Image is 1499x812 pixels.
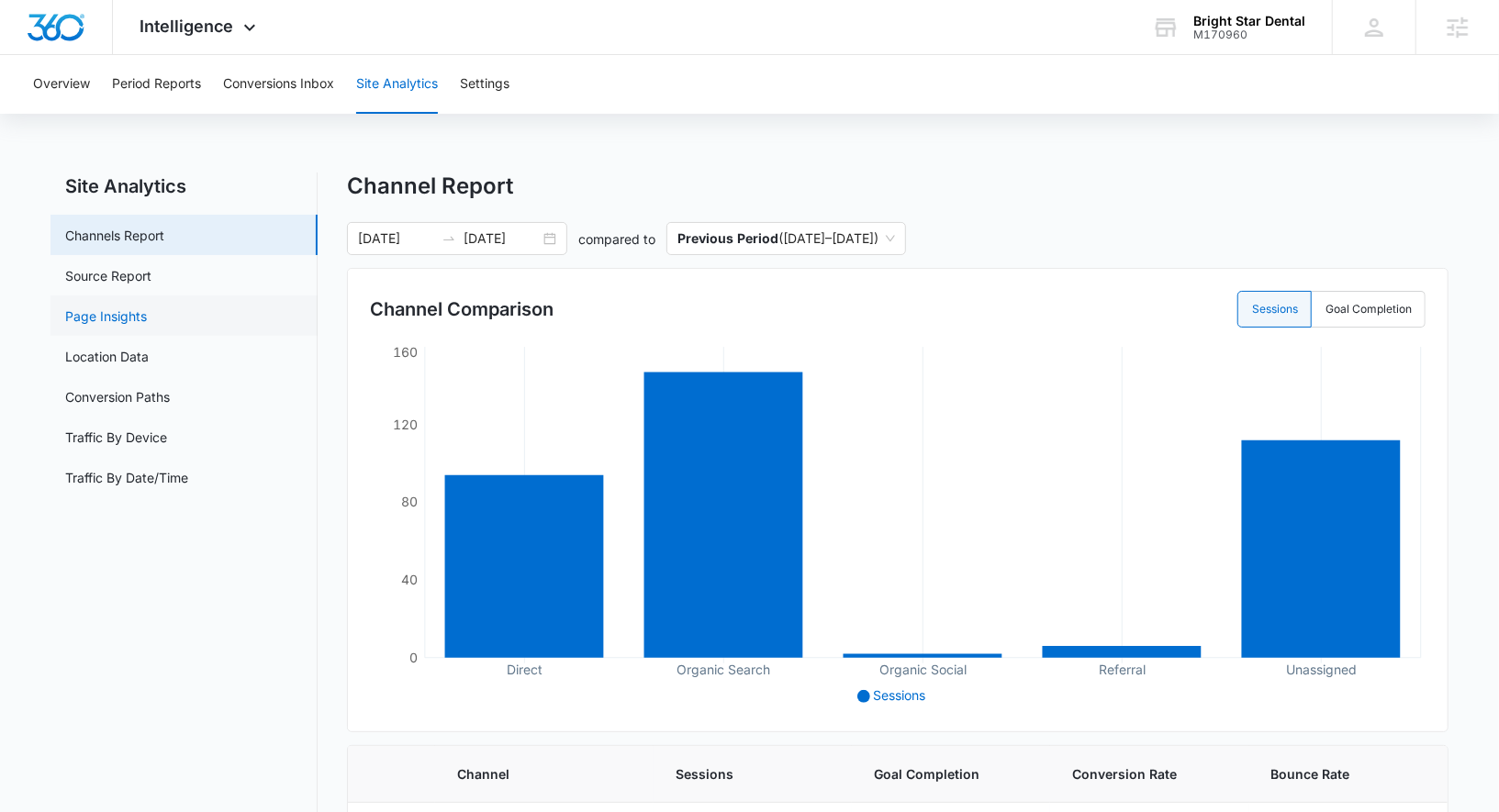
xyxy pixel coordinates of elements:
[1271,764,1418,784] span: Bounce Rate
[457,764,632,784] span: Channel
[1099,662,1146,677] tspan: Referral
[65,226,164,245] a: Channels Report
[65,347,149,366] a: Location Data
[409,650,418,665] tspan: 0
[50,172,318,200] h2: Site Analytics
[464,228,540,249] input: End date
[401,572,418,587] tspan: 40
[676,764,830,784] span: Sessions
[358,228,434,249] input: Start date
[65,468,188,487] a: Traffic By Date/Time
[677,662,770,678] tspan: Organic Search
[65,306,147,326] a: Page Insights
[874,687,926,703] span: Sessions
[442,231,456,246] span: swap-right
[1193,28,1305,41] div: account id
[1237,291,1312,328] label: Sessions
[140,17,234,36] span: Intelligence
[578,229,655,249] p: compared to
[65,266,151,285] a: Source Report
[879,662,967,678] tspan: Organic Social
[393,344,418,360] tspan: 160
[347,172,513,200] h1: Channel Report
[460,55,509,114] button: Settings
[401,494,418,509] tspan: 80
[1072,764,1226,784] span: Conversion Rate
[370,295,554,323] h3: Channel Comparison
[65,428,167,447] a: Traffic By Device
[874,764,1028,784] span: Goal Completion
[33,55,90,114] button: Overview
[1193,14,1305,28] div: account name
[442,231,456,246] span: to
[223,55,334,114] button: Conversions Inbox
[677,223,895,254] span: ( [DATE] – [DATE] )
[393,417,418,432] tspan: 120
[677,230,778,246] p: Previous Period
[1312,291,1426,328] label: Goal Completion
[507,662,543,677] tspan: Direct
[1286,662,1357,678] tspan: Unassigned
[65,387,170,406] a: Conversion Paths
[112,55,201,114] button: Period Reports
[356,55,438,114] button: Site Analytics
